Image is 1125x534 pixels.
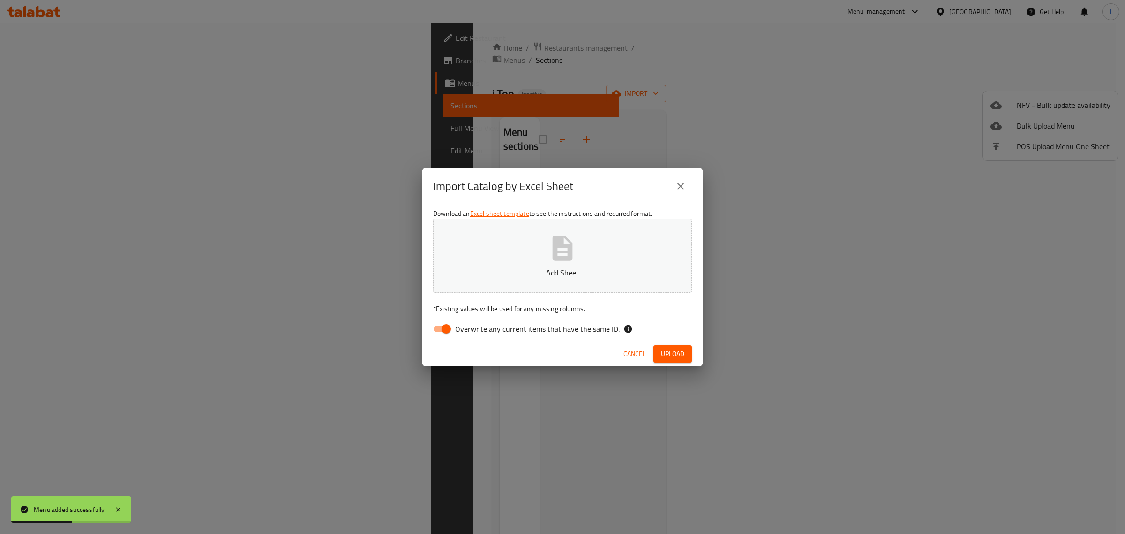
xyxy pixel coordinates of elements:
[653,345,692,363] button: Upload
[661,348,684,360] span: Upload
[422,205,703,341] div: Download an to see the instructions and required format.
[34,504,105,515] div: Menu added successfully
[433,219,692,293] button: Add Sheet
[620,345,650,363] button: Cancel
[433,179,573,194] h2: Import Catalog by Excel Sheet
[455,323,620,335] span: Overwrite any current items that have the same ID.
[623,348,646,360] span: Cancel
[448,267,677,278] p: Add Sheet
[433,304,692,313] p: Existing values will be used for any missing columns.
[623,324,633,334] svg: If the overwrite option isn't selected, then the items that match an existing ID will be ignored ...
[470,207,529,220] a: Excel sheet template
[669,175,692,198] button: close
